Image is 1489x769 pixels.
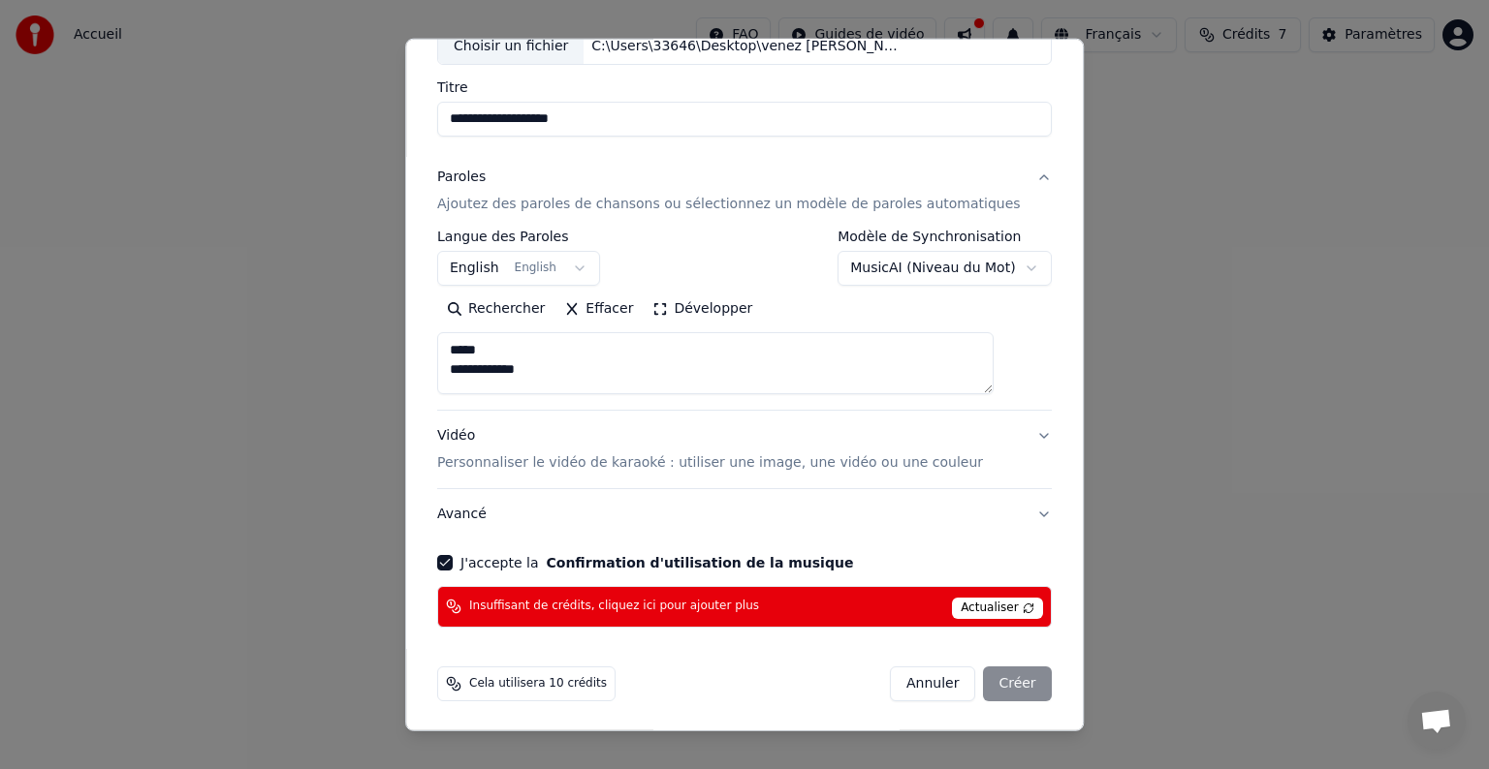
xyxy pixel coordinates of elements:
[437,168,486,187] div: Paroles
[890,666,975,701] button: Annuler
[838,230,1051,243] label: Modèle de Synchronisation
[585,37,914,56] div: C:\Users\33646\Desktop\venez [PERSON_NAME]\venez [PERSON_NAME].mp3
[469,676,607,692] span: Cela utilisera 10 crédits
[644,293,763,324] button: Développer
[438,29,584,64] div: Choisir un fichier
[437,489,1052,539] button: Avancé
[437,230,600,243] label: Langue des Paroles
[547,556,854,569] button: J'accepte la
[437,426,983,473] div: Vidéo
[437,230,1052,410] div: ParolesAjoutez des paroles de chansons ou sélectionnez un modèle de paroles automatiques
[469,599,759,614] span: Insuffisant de crédits, cliquez ici pour ajouter plus
[952,598,1043,619] span: Actualiser
[554,293,643,324] button: Effacer
[437,411,1052,488] button: VidéoPersonnaliser le vidéo de karaoké : utiliser une image, une vidéo ou une couleur
[437,453,983,473] p: Personnaliser le vidéo de karaoké : utiliser une image, une vidéo ou une couleur
[437,293,554,324] button: Rechercher
[437,152,1052,230] button: ParolesAjoutez des paroles de chansons ou sélectionnez un modèle de paroles automatiques
[437,80,1052,94] label: Titre
[460,556,853,569] label: J'accepte la
[437,195,1021,214] p: Ajoutez des paroles de chansons ou sélectionnez un modèle de paroles automatiques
